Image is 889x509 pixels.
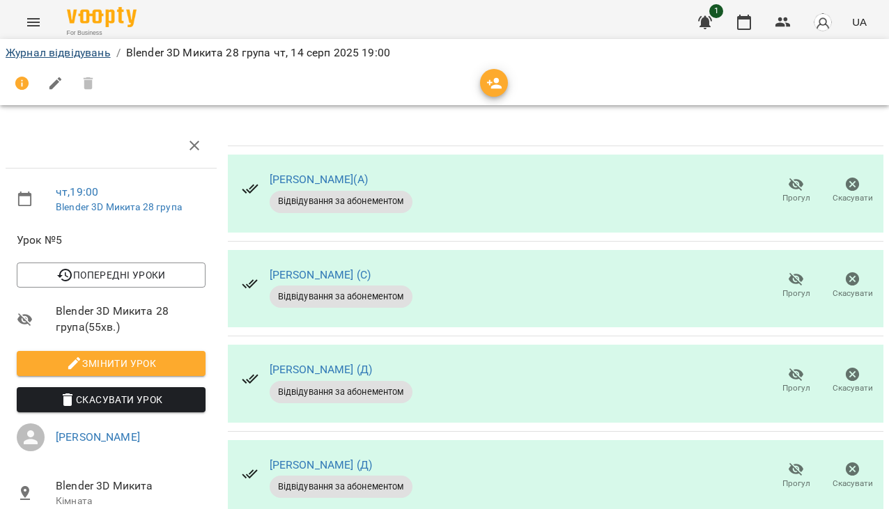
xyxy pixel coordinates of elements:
[768,361,824,400] button: Прогул
[270,268,371,281] a: [PERSON_NAME] (С)
[17,351,206,376] button: Змінити урок
[28,267,194,283] span: Попередні уроки
[833,478,873,490] span: Скасувати
[56,478,206,494] span: Blender 3D Микита
[782,192,810,204] span: Прогул
[56,430,140,444] a: [PERSON_NAME]
[56,303,206,336] span: Blender 3D Микита 28 група ( 55 хв. )
[67,7,137,27] img: Voopty Logo
[824,171,881,210] button: Скасувати
[56,494,206,508] p: Кімната
[768,457,824,496] button: Прогул
[782,382,810,394] span: Прогул
[6,46,111,59] a: Журнал відвідувань
[270,290,412,303] span: Відвідування за абонементом
[782,478,810,490] span: Прогул
[709,4,723,18] span: 1
[17,263,206,288] button: Попередні уроки
[270,480,412,493] span: Відвідування за абонементом
[824,361,881,400] button: Скасувати
[833,288,873,299] span: Скасувати
[17,232,206,249] span: Урок №5
[126,45,390,61] p: Blender 3D Микита 28 група чт, 14 серп 2025 19:00
[847,9,872,35] button: UA
[116,45,121,61] li: /
[28,391,194,408] span: Скасувати Урок
[17,387,206,412] button: Скасувати Урок
[270,363,373,376] a: [PERSON_NAME] (Д)
[56,201,182,212] a: Blender 3D Микита 28 група
[28,355,194,372] span: Змінити урок
[270,386,412,398] span: Відвідування за абонементом
[270,173,368,186] a: [PERSON_NAME](А)
[270,458,373,471] a: [PERSON_NAME] (Д)
[824,457,881,496] button: Скасувати
[813,13,833,32] img: avatar_s.png
[270,195,412,207] span: Відвідування за абонементом
[852,15,867,29] span: UA
[67,29,137,38] span: For Business
[833,382,873,394] span: Скасувати
[768,171,824,210] button: Прогул
[56,185,98,198] a: чт , 19:00
[6,45,883,61] nav: breadcrumb
[782,288,810,299] span: Прогул
[833,192,873,204] span: Скасувати
[768,266,824,305] button: Прогул
[824,266,881,305] button: Скасувати
[17,6,50,39] button: Menu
